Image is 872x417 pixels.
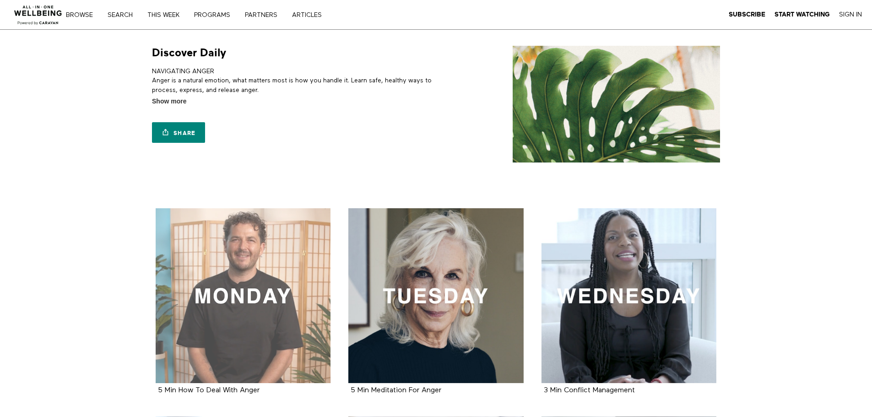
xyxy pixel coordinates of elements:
[158,387,260,394] a: 5 Min How To Deal With Anger
[729,11,765,19] a: Subscribe
[729,11,765,18] strong: Subscribe
[144,12,189,18] a: THIS WEEK
[775,11,830,18] strong: Start Watching
[152,97,186,106] span: Show more
[351,387,441,394] a: 5 Min Meditation For Anger
[542,208,717,384] a: 3 Min Conflict Management
[513,46,720,162] img: Discover Daily
[104,12,142,18] a: Search
[63,12,103,18] a: Browse
[348,208,524,384] a: 5 Min Meditation For Anger
[242,12,287,18] a: PARTNERS
[152,67,433,95] p: NAVIGATING ANGER Anger is a natural emotion, what matters most is how you handle it. Learn safe, ...
[72,10,341,19] nav: Primary
[156,208,331,384] a: 5 Min How To Deal With Anger
[775,11,830,19] a: Start Watching
[289,12,331,18] a: ARTICLES
[544,387,635,394] a: 3 Min Conflict Management
[191,12,240,18] a: PROGRAMS
[152,46,226,60] h1: Discover Daily
[839,11,862,19] a: Sign In
[152,122,205,143] a: Share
